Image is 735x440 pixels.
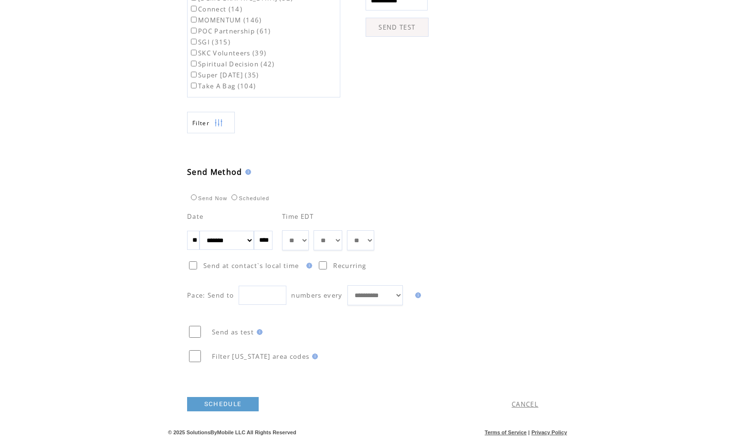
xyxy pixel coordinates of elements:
input: MOMENTUM (146) [191,17,197,22]
span: Recurring [333,261,366,270]
a: Filter [187,112,235,133]
img: help.gif [309,354,318,359]
span: Send Method [187,167,242,177]
label: Take A Bag (104) [189,82,256,90]
input: POC Partnership (61) [191,28,197,33]
input: Super [DATE] (35) [191,72,197,77]
span: Date [187,212,203,221]
span: © 2025 SolutionsByMobile LLC All Rights Reserved [168,429,296,435]
input: Take A Bag (104) [191,83,197,88]
img: filters.png [214,112,223,134]
span: Show filters [192,119,210,127]
label: Spiritual Decision (42) [189,60,275,68]
label: MOMENTUM (146) [189,16,262,24]
img: help.gif [254,329,262,335]
span: Filter [US_STATE] area codes [212,352,309,361]
span: | [528,429,530,435]
a: CANCEL [512,400,538,408]
label: SGI (315) [189,38,231,46]
img: help.gif [412,292,421,298]
span: Pace: Send to [187,291,234,300]
span: Send at contact`s local time [203,261,299,270]
a: SCHEDULE [187,397,259,411]
input: Scheduled [231,194,237,200]
label: POC Partnership (61) [189,27,271,35]
a: Privacy Policy [531,429,567,435]
img: help.gif [304,263,312,268]
a: Terms of Service [485,429,527,435]
label: Super [DATE] (35) [189,71,259,79]
input: Spiritual Decision (42) [191,61,197,66]
input: SGI (315) [191,39,197,44]
input: Send Now [191,194,197,200]
label: Send Now [189,195,227,201]
label: SKC Volunteers (39) [189,49,266,57]
input: SKC Volunteers (39) [191,50,197,55]
label: Connect (14) [189,5,242,13]
input: Connect (14) [191,6,197,11]
a: SEND TEST [366,18,429,37]
label: Scheduled [229,195,269,201]
img: help.gif [242,169,251,175]
span: Send as test [212,328,254,336]
span: Time EDT [282,212,314,221]
span: numbers every [291,291,342,300]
